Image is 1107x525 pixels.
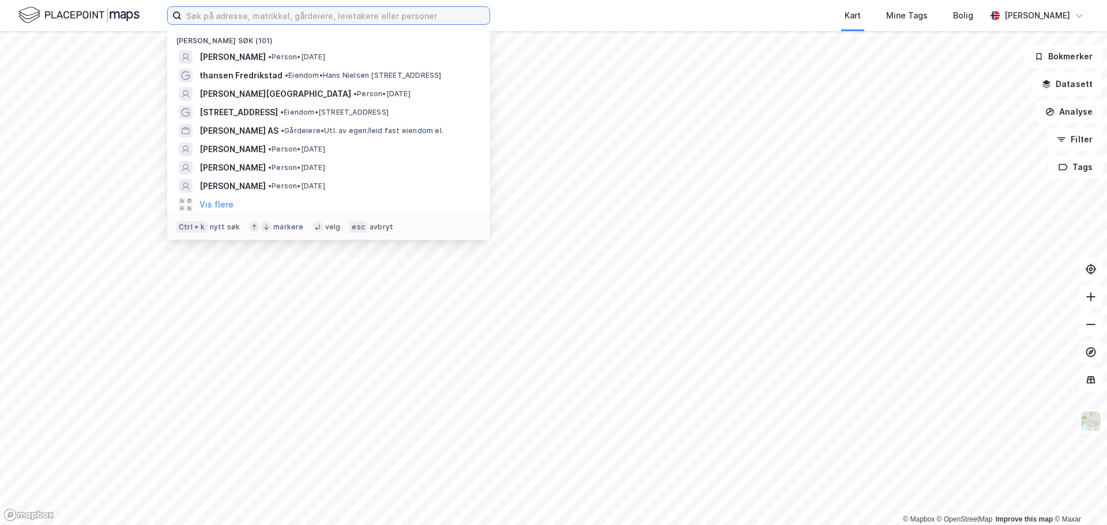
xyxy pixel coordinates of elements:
div: Ctrl + k [176,221,208,233]
span: Person • [DATE] [268,182,325,191]
span: [PERSON_NAME][GEOGRAPHIC_DATA] [199,87,351,101]
span: Person • [DATE] [353,89,411,99]
span: Person • [DATE] [268,163,325,172]
span: Gårdeiere • Utl. av egen/leid fast eiendom el. [281,126,443,135]
div: [PERSON_NAME] [1004,9,1070,22]
span: • [285,71,288,80]
span: • [281,126,284,135]
div: Mine Tags [886,9,928,22]
div: [PERSON_NAME] søk (101) [167,27,490,48]
div: Bolig [953,9,973,22]
span: [PERSON_NAME] [199,179,266,193]
div: esc [349,221,367,233]
span: Eiendom • [STREET_ADDRESS] [280,108,389,117]
div: markere [273,222,303,232]
span: • [268,182,272,190]
span: [PERSON_NAME] AS [199,124,278,138]
span: thansen Fredrikstad [199,69,283,82]
div: avbryt [370,222,393,232]
input: Søk på adresse, matrikkel, gårdeiere, leietakere eller personer [182,7,490,24]
div: Kart [845,9,861,22]
span: [PERSON_NAME] [199,50,266,64]
span: • [268,163,272,172]
button: Vis flere [199,198,234,211]
iframe: Chat Widget [1049,470,1107,525]
span: Person • [DATE] [268,145,325,154]
span: • [268,52,272,61]
span: [PERSON_NAME] [199,161,266,175]
span: [PERSON_NAME] [199,142,266,156]
span: • [353,89,357,98]
span: • [268,145,272,153]
div: nytt søk [210,222,240,232]
span: Person • [DATE] [268,52,325,62]
span: • [280,108,284,116]
span: [STREET_ADDRESS] [199,105,278,119]
img: logo.f888ab2527a4732fd821a326f86c7f29.svg [18,5,140,25]
span: Eiendom • Hans Nielsen [STREET_ADDRESS] [285,71,442,80]
div: velg [325,222,341,232]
